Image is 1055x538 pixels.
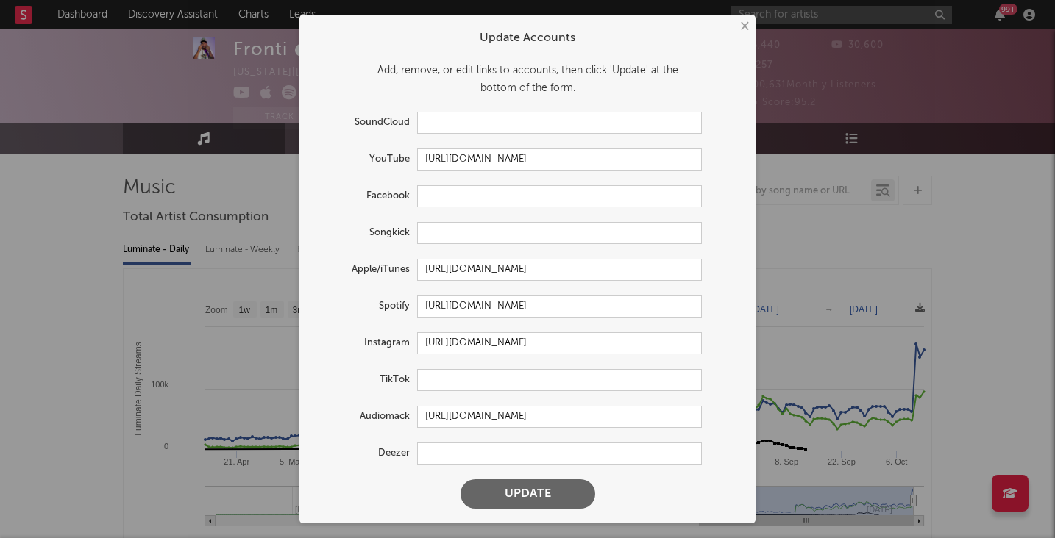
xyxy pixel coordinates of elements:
[736,18,752,35] button: ×
[314,151,417,168] label: YouTube
[314,334,417,352] label: Instagram
[314,298,417,315] label: Spotify
[314,371,417,389] label: TikTok
[314,62,741,97] div: Add, remove, or edit links to accounts, then click 'Update' at the bottom of the form.
[314,29,741,47] div: Update Accounts
[314,114,417,132] label: SoundCloud
[461,479,595,509] button: Update
[314,224,417,242] label: Songkick
[314,408,417,426] label: Audiomack
[314,261,417,279] label: Apple/iTunes
[314,187,417,205] label: Facebook
[314,445,417,462] label: Deezer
